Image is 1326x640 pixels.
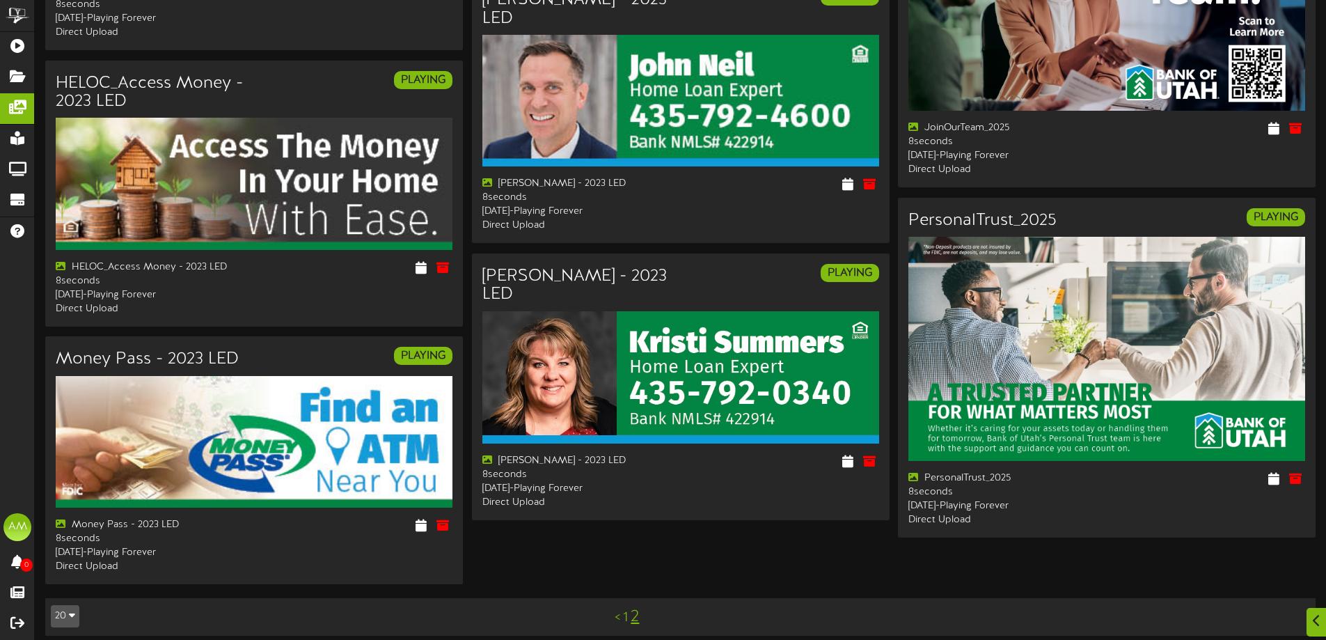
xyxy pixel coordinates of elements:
[908,121,1096,135] div: JoinOurTeam_2025
[56,118,452,250] img: e80c7e35-ffe7-491f-ad08-30f4440cfde8heloc_accessmoney_2023_led.jpg
[56,302,244,316] div: Direct Upload
[3,513,31,541] div: AM
[482,482,670,496] div: [DATE] - Playing Forever
[56,546,244,560] div: [DATE] - Playing Forever
[908,237,1305,461] img: 5a6e97dd-411f-47f5-a9e8-79234e44fda8.jpg
[56,12,244,26] div: [DATE] - Playing Forever
[1254,211,1298,224] strong: PLAYING
[908,149,1096,163] div: [DATE] - Playing Forever
[908,485,1096,499] div: 8 seconds
[623,610,628,625] a: 1
[56,260,244,274] div: HELOC_Access Money - 2023 LED
[482,177,670,191] div: [PERSON_NAME] - 2023 LED
[482,311,879,444] img: 70563289-95f5-407c-b549-789d7b58691dnew_kristisummers_2023_led.jpg
[482,191,670,205] div: 8 seconds
[482,205,670,219] div: [DATE] - Playing Forever
[482,496,670,510] div: Direct Upload
[908,135,1096,149] div: 8 seconds
[908,513,1096,527] div: Direct Upload
[908,499,1096,513] div: [DATE] - Playing Forever
[56,376,452,508] img: 30820e92-38f9-4693-86e9-84405d02c3c5moneypass_2023_led.jpg
[401,74,445,86] strong: PLAYING
[482,468,670,482] div: 8 seconds
[908,471,1096,485] div: PersonalTrust_2025
[56,75,244,111] h3: HELOC_Access Money - 2023 LED
[908,163,1096,177] div: Direct Upload
[908,212,1057,230] h3: PersonalTrust_2025
[482,454,670,468] div: [PERSON_NAME] - 2023 LED
[20,559,33,572] span: 0
[615,610,620,625] a: <
[51,605,79,627] button: 20
[56,532,244,546] div: 8 seconds
[828,267,872,279] strong: PLAYING
[56,560,244,574] div: Direct Upload
[482,267,670,304] h3: [PERSON_NAME] - 2023 LED
[482,219,670,233] div: Direct Upload
[56,274,244,288] div: 8 seconds
[56,26,244,40] div: Direct Upload
[56,350,239,368] h3: Money Pass - 2023 LED
[401,350,445,362] strong: PLAYING
[631,608,639,626] a: 2
[56,288,244,302] div: [DATE] - Playing Forever
[482,35,879,167] img: 5dc7496f-f64f-432c-849e-80d7c090a1b3johnneil_2023_led.jpg
[56,518,244,532] div: Money Pass - 2023 LED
